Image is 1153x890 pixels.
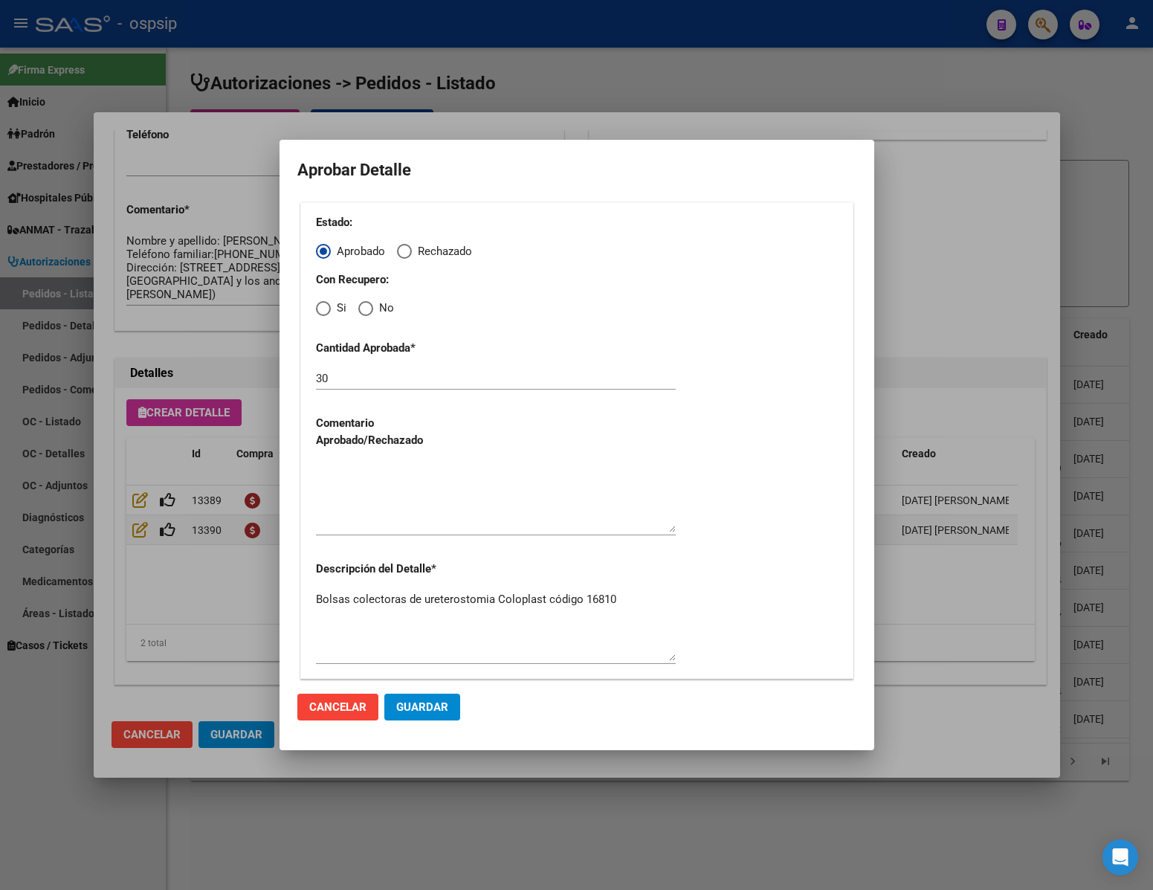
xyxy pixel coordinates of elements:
[316,415,473,448] p: Comentario Aprobado/Rechazado
[384,694,460,720] button: Guardar
[316,561,473,578] p: Descripción del Detalle
[309,700,366,714] span: Cancelar
[412,243,472,260] span: Rechazado
[316,340,473,357] p: Cantidad Aprobada
[297,694,378,720] button: Cancelar
[1102,839,1138,875] div: Open Intercom Messenger
[316,216,352,229] strong: Estado:
[316,214,838,257] mat-radio-group: Elija una opción
[316,271,838,315] mat-radio-group: Elija una opción
[331,300,346,317] span: Si
[373,300,394,317] span: No
[316,273,389,286] strong: Con Recupero:
[396,700,448,714] span: Guardar
[331,243,385,260] span: Aprobado
[297,156,856,184] h2: Aprobar Detalle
